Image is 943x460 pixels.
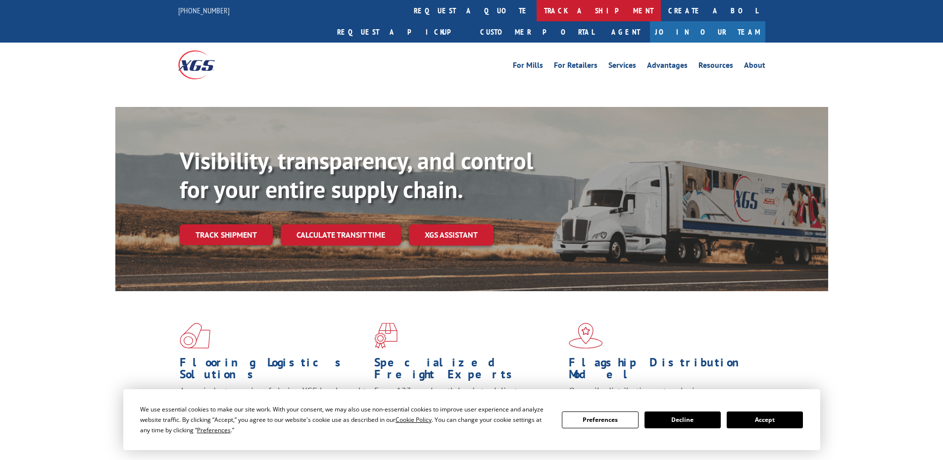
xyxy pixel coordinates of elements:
[374,323,397,349] img: xgs-icon-focused-on-flooring-red
[180,145,533,204] b: Visibility, transparency, and control for your entire supply chain.
[473,21,601,43] a: Customer Portal
[698,61,733,72] a: Resources
[744,61,765,72] a: About
[374,357,561,385] h1: Specialized Freight Experts
[647,61,688,72] a: Advantages
[180,385,366,420] span: As an industry carrier of choice, XGS has brought innovation and dedication to flooring logistics...
[123,389,820,450] div: Cookie Consent Prompt
[330,21,473,43] a: Request a pickup
[178,5,230,15] a: [PHONE_NUMBER]
[569,357,756,385] h1: Flagship Distribution Model
[409,224,494,246] a: XGS ASSISTANT
[180,357,367,385] h1: Flooring Logistics Solutions
[569,323,603,349] img: xgs-icon-flagship-distribution-model-red
[569,385,751,409] span: Our agile distribution network gives you nationwide inventory management on demand.
[140,404,550,435] div: We use essential cookies to make our site work. With your consent, we may also use non-essential ...
[180,323,210,349] img: xgs-icon-total-supply-chain-intelligence-red
[554,61,597,72] a: For Retailers
[650,21,765,43] a: Join Our Team
[562,411,638,428] button: Preferences
[645,411,721,428] button: Decline
[396,415,432,424] span: Cookie Policy
[727,411,803,428] button: Accept
[601,21,650,43] a: Agent
[180,224,273,245] a: Track shipment
[197,426,231,434] span: Preferences
[374,385,561,429] p: From 123 overlength loads to delicate cargo, our experienced staff knows the best way to move you...
[513,61,543,72] a: For Mills
[608,61,636,72] a: Services
[281,224,401,246] a: Calculate transit time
